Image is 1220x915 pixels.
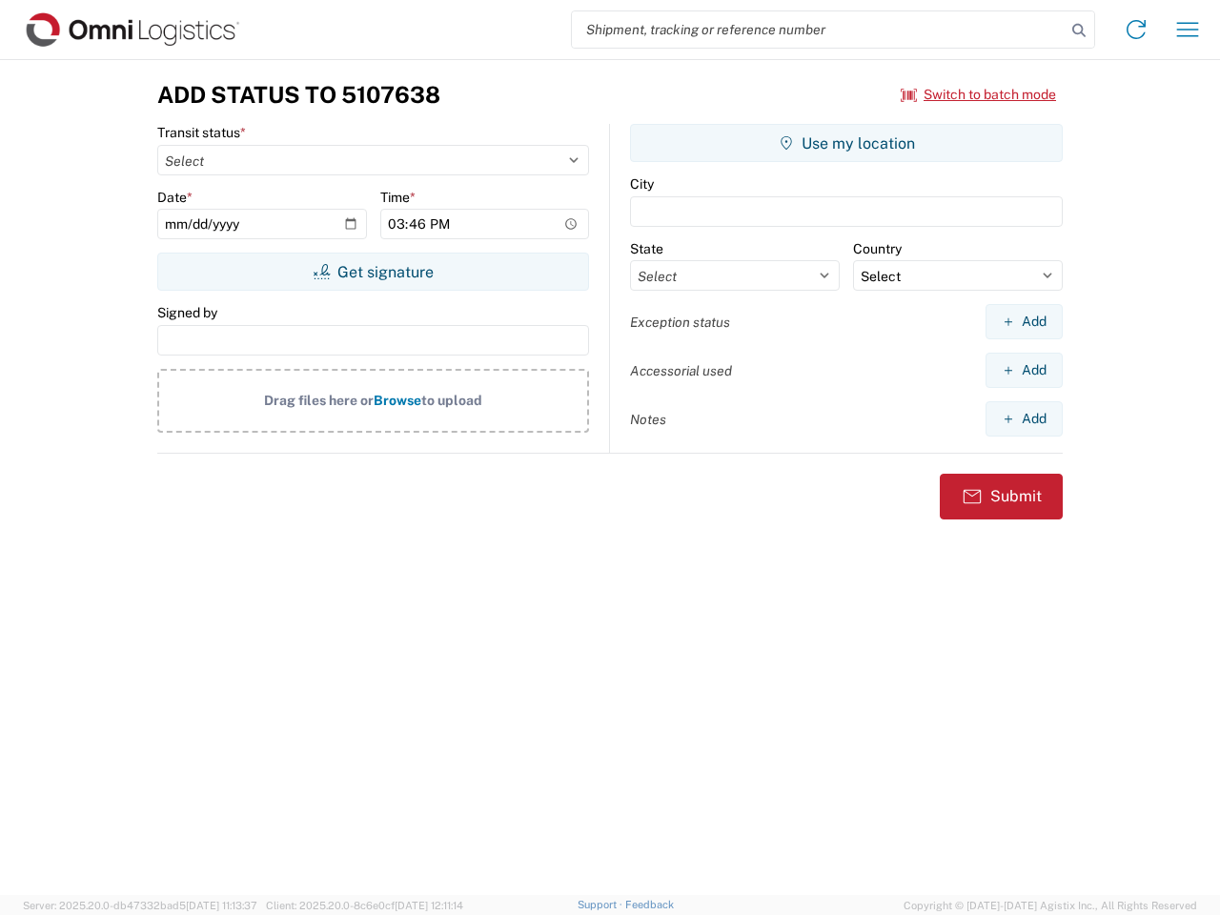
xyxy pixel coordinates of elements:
[630,362,732,379] label: Accessorial used
[157,253,589,291] button: Get signature
[630,314,730,331] label: Exception status
[264,393,374,408] span: Drag files here or
[630,124,1063,162] button: Use my location
[421,393,482,408] span: to upload
[578,899,625,910] a: Support
[986,304,1063,339] button: Add
[986,353,1063,388] button: Add
[940,474,1063,519] button: Submit
[630,411,666,428] label: Notes
[157,189,193,206] label: Date
[901,79,1056,111] button: Switch to batch mode
[572,11,1066,48] input: Shipment, tracking or reference number
[157,304,217,321] label: Signed by
[904,897,1197,914] span: Copyright © [DATE]-[DATE] Agistix Inc., All Rights Reserved
[186,900,257,911] span: [DATE] 11:13:37
[625,899,674,910] a: Feedback
[380,189,416,206] label: Time
[853,240,902,257] label: Country
[157,81,440,109] h3: Add Status to 5107638
[266,900,463,911] span: Client: 2025.20.0-8c6e0cf
[395,900,463,911] span: [DATE] 12:11:14
[374,393,421,408] span: Browse
[630,175,654,193] label: City
[986,401,1063,437] button: Add
[157,124,246,141] label: Transit status
[23,900,257,911] span: Server: 2025.20.0-db47332bad5
[630,240,663,257] label: State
